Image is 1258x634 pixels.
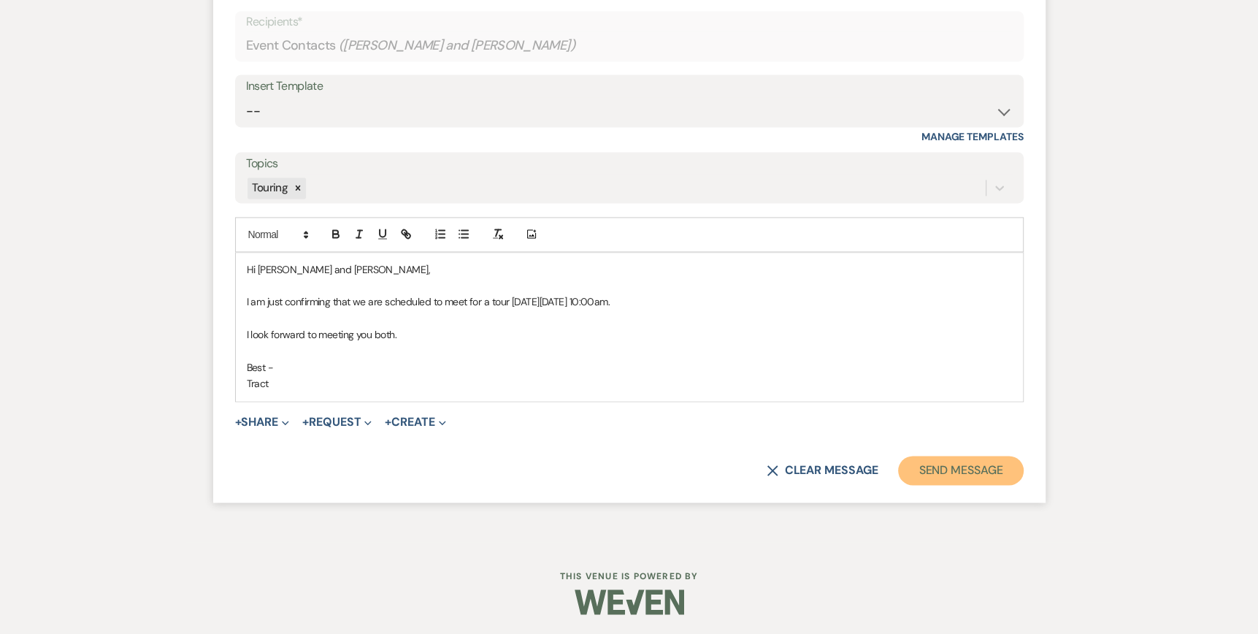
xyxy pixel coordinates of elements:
[247,261,1012,278] p: Hi [PERSON_NAME] and [PERSON_NAME],
[247,359,1012,375] p: Best -
[248,177,291,199] div: Touring
[302,416,372,428] button: Request
[235,416,242,428] span: +
[246,153,1013,175] label: Topics
[246,12,1013,31] p: Recipients*
[246,31,1013,60] div: Event Contacts
[898,456,1023,485] button: Send Message
[247,375,1012,392] p: Tract
[247,326,1012,343] p: I look forward to meeting you both.
[339,36,576,56] span: ( [PERSON_NAME] and [PERSON_NAME] )
[767,465,878,476] button: Clear message
[246,76,1013,97] div: Insert Template
[921,130,1024,143] a: Manage Templates
[247,294,1012,310] p: I am just confirming that we are scheduled to meet for a tour [DATE][DATE] 10:00am.
[385,416,391,428] span: +
[302,416,309,428] span: +
[235,416,290,428] button: Share
[575,576,684,627] img: Weven Logo
[385,416,445,428] button: Create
